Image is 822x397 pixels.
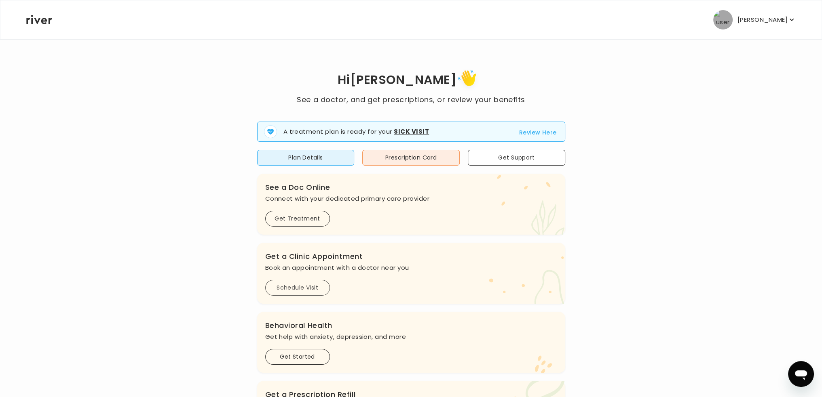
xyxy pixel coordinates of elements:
[265,211,330,227] button: Get Treatment
[265,193,557,204] p: Connect with your dedicated primary care provider
[519,128,557,137] button: Review Here
[265,349,330,365] button: Get Started
[394,127,429,136] strong: Sick Visit
[265,331,557,342] p: Get help with anxiety, depression, and more
[713,10,796,29] button: user avatar[PERSON_NAME]
[265,280,330,296] button: Schedule Visit
[265,320,557,331] h3: Behavioral Health
[297,94,525,105] p: See a doctor, and get prescriptions, or review your benefits
[257,150,355,166] button: Plan Details
[713,10,733,29] img: user avatar
[283,127,429,137] p: A treatment plan is ready for your
[265,182,557,193] h3: See a Doc Online
[362,150,460,166] button: Prescription Card
[297,67,525,94] h1: Hi [PERSON_NAME]
[788,361,814,387] iframe: Button to launch messaging window
[265,251,557,262] h3: Get a Clinic Appointment
[737,14,788,25] p: [PERSON_NAME]
[265,262,557,273] p: Book an appointment with a doctor near you
[468,150,565,166] button: Get Support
